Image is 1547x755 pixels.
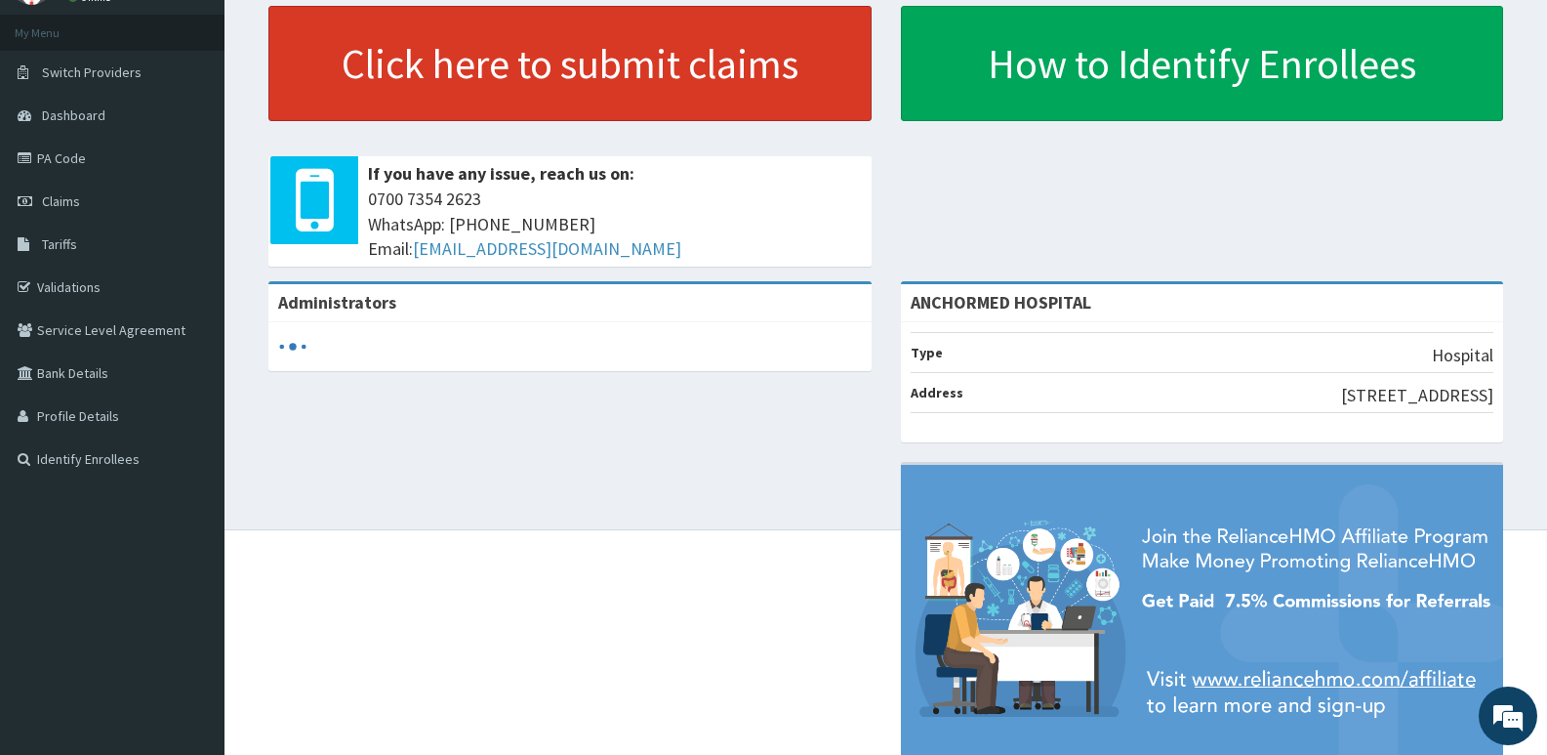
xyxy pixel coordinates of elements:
[368,187,862,262] span: 0700 7354 2623 WhatsApp: [PHONE_NUMBER] Email:
[278,291,396,314] b: Administrators
[413,237,681,260] a: [EMAIL_ADDRESS][DOMAIN_NAME]
[1432,343,1493,368] p: Hospital
[911,344,943,361] b: Type
[911,384,963,401] b: Address
[278,332,307,361] svg: audio-loading
[911,291,1091,314] strong: ANCHORMED HOSPITAL
[901,6,1504,121] a: How to Identify Enrollees
[268,6,872,121] a: Click here to submit claims
[368,162,634,185] b: If you have any issue, reach us on:
[1341,383,1493,408] p: [STREET_ADDRESS]
[42,63,142,81] span: Switch Providers
[42,192,80,210] span: Claims
[42,235,77,253] span: Tariffs
[42,106,105,124] span: Dashboard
